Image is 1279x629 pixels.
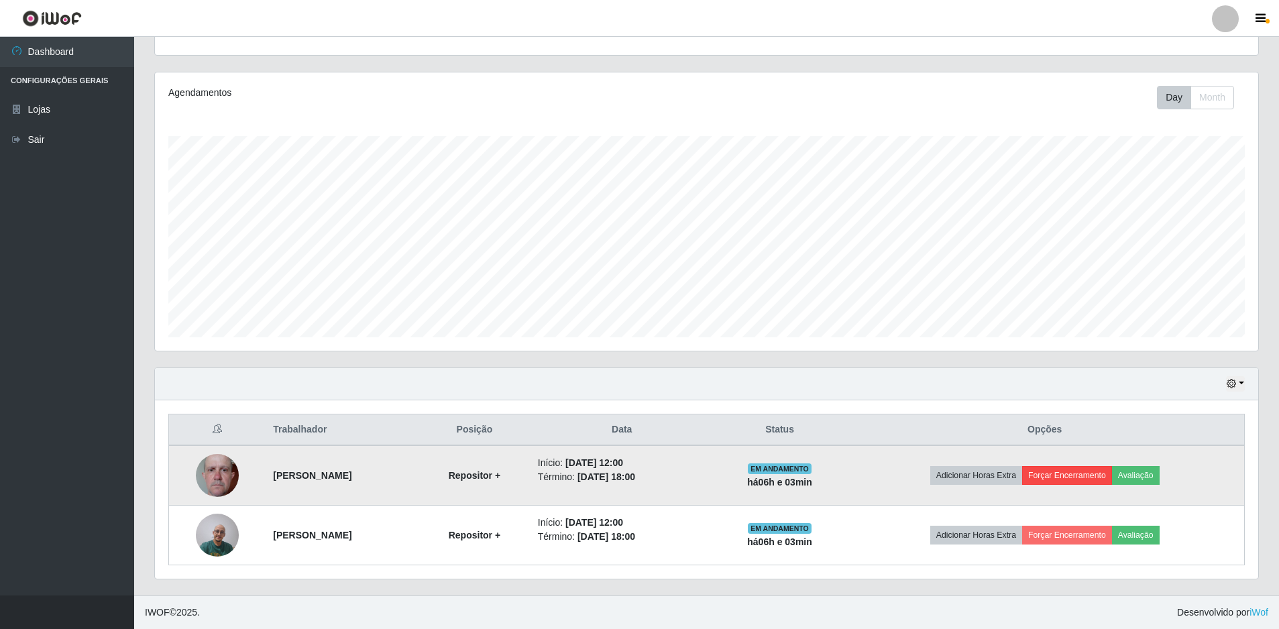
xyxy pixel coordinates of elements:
th: Opções [845,414,1244,446]
strong: [PERSON_NAME] [273,530,351,540]
button: Avaliação [1112,526,1160,545]
button: Adicionar Horas Extra [930,526,1022,545]
button: Adicionar Horas Extra [930,466,1022,485]
button: Forçar Encerramento [1022,526,1112,545]
time: [DATE] 12:00 [565,457,623,468]
li: Término: [538,470,706,484]
time: [DATE] 18:00 [577,531,635,542]
strong: Repositor + [449,530,500,540]
th: Data [530,414,714,446]
img: 1758541132609.jpeg [196,506,239,563]
img: CoreUI Logo [22,10,82,27]
strong: há 06 h e 03 min [747,477,812,488]
a: iWof [1249,607,1268,618]
li: Término: [538,530,706,544]
time: [DATE] 12:00 [565,517,623,528]
span: EM ANDAMENTO [748,523,812,534]
div: Toolbar with button groups [1157,86,1245,109]
img: 1758480181733.jpeg [196,447,239,504]
strong: [PERSON_NAME] [273,470,351,481]
button: Day [1157,86,1191,109]
strong: Repositor + [449,470,500,481]
li: Início: [538,516,706,530]
div: First group [1157,86,1234,109]
div: Agendamentos [168,86,605,100]
time: [DATE] 18:00 [577,471,635,482]
strong: há 06 h e 03 min [747,536,812,547]
button: Forçar Encerramento [1022,466,1112,485]
button: Avaliação [1112,466,1160,485]
button: Month [1190,86,1234,109]
th: Posição [419,414,530,446]
li: Início: [538,456,706,470]
span: Desenvolvido por [1177,606,1268,620]
span: IWOF [145,607,170,618]
th: Status [714,414,846,446]
th: Trabalhador [265,414,419,446]
span: © 2025 . [145,606,200,620]
span: EM ANDAMENTO [748,463,812,474]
